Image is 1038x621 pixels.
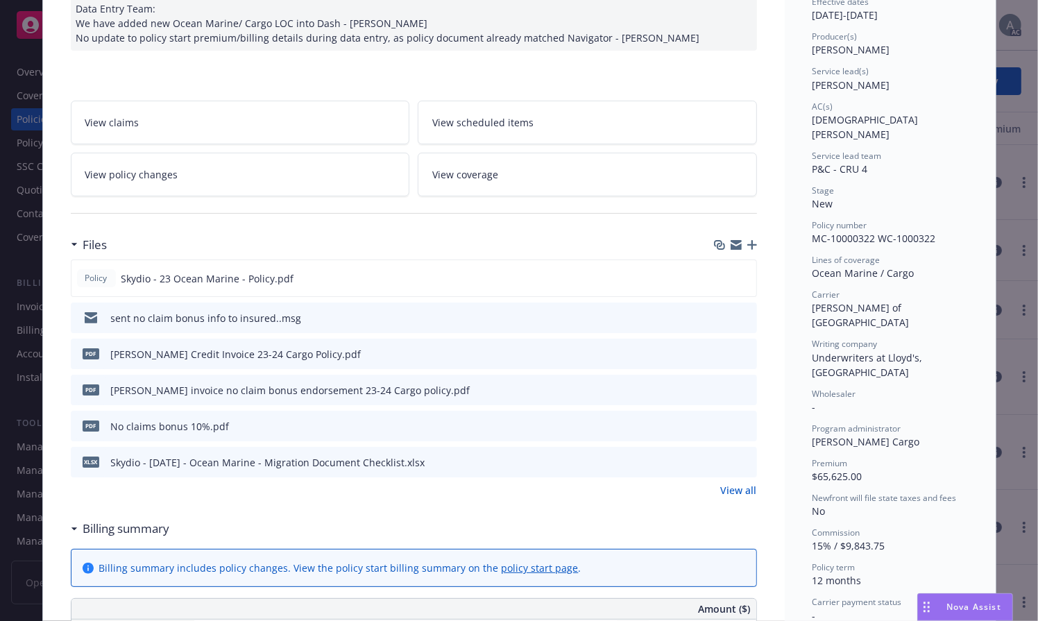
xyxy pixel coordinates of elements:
[739,347,751,361] button: preview file
[812,435,920,448] span: [PERSON_NAME] Cargo
[121,271,294,286] span: Skydio - 23 Ocean Marine - Policy.pdf
[812,254,880,266] span: Lines of coverage
[918,594,935,620] div: Drag to move
[946,601,1001,613] span: Nova Assist
[739,419,751,434] button: preview file
[83,420,99,431] span: pdf
[99,561,581,575] div: Billing summary includes policy changes. View the policy start billing summary on the .
[812,400,816,414] span: -
[717,455,728,470] button: download file
[812,423,901,434] span: Program administrator
[812,338,878,350] span: Writing company
[812,492,957,504] span: Newfront will file state taxes and fees
[812,65,869,77] span: Service lead(s)
[812,101,833,112] span: AC(s)
[717,419,728,434] button: download file
[111,347,361,361] div: [PERSON_NAME] Credit Invoice 23-24 Cargo Policy.pdf
[739,455,751,470] button: preview file
[812,78,890,92] span: [PERSON_NAME]
[717,347,728,361] button: download file
[812,388,856,400] span: Wholesaler
[812,301,910,329] span: [PERSON_NAME] of [GEOGRAPHIC_DATA]
[83,457,99,467] span: xlsx
[812,113,919,141] span: [DEMOGRAPHIC_DATA][PERSON_NAME]
[812,561,856,573] span: Policy term
[812,162,868,176] span: P&C - CRU 4
[111,383,470,398] div: [PERSON_NAME] invoice no claim bonus endorsement 23-24 Cargo policy.pdf
[432,115,534,130] span: View scheduled items
[812,289,840,300] span: Carrier
[716,271,727,286] button: download file
[699,602,751,616] span: Amount ($)
[739,383,751,398] button: preview file
[111,455,425,470] div: Skydio - [DATE] - Ocean Marine - Migration Document Checklist.xlsx
[812,197,833,210] span: New
[83,236,108,254] h3: Files
[812,150,882,162] span: Service lead team
[502,561,579,575] a: policy start page
[83,272,110,284] span: Policy
[71,236,108,254] div: Files
[85,115,139,130] span: View claims
[418,153,757,196] a: View coverage
[418,101,757,144] a: View scheduled items
[71,153,410,196] a: View policy changes
[83,384,99,395] span: pdf
[739,311,751,325] button: preview file
[717,311,728,325] button: download file
[83,520,170,538] h3: Billing summary
[812,232,936,245] span: MC-10000322 WC-1000322
[812,43,890,56] span: [PERSON_NAME]
[71,101,410,144] a: View claims
[717,383,728,398] button: download file
[812,31,858,42] span: Producer(s)
[812,219,867,231] span: Policy number
[812,504,826,518] span: No
[812,457,848,469] span: Premium
[812,351,926,379] span: Underwriters at Lloyd's, [GEOGRAPHIC_DATA]
[812,266,914,280] span: Ocean Marine / Cargo
[812,596,902,608] span: Carrier payment status
[812,574,862,587] span: 12 months
[111,419,230,434] div: No claims bonus 10%.pdf
[812,527,860,538] span: Commission
[721,483,757,497] a: View all
[85,167,178,182] span: View policy changes
[83,348,99,359] span: pdf
[812,470,862,483] span: $65,625.00
[812,185,835,196] span: Stage
[738,271,751,286] button: preview file
[432,167,498,182] span: View coverage
[111,311,302,325] div: sent no claim bonus info to insured..msg
[812,539,885,552] span: 15% / $9,843.75
[917,593,1013,621] button: Nova Assist
[71,520,170,538] div: Billing summary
